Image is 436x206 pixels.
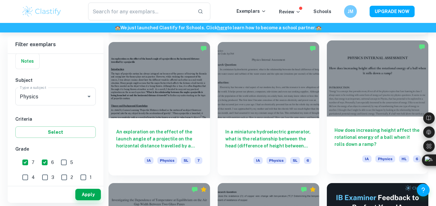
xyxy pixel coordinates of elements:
span: 1 [90,174,92,181]
button: Apply [75,189,101,200]
h6: Subject [15,77,96,84]
span: 🏫 [115,25,120,30]
h6: We just launched Clastify for Schools. Click to learn how to become a school partner. [1,24,435,31]
a: In a miniature hydroelectric generator, what is the relationship between the head (difference of ... [218,42,319,175]
span: 7 [32,159,34,166]
img: Marked [419,44,425,50]
span: HL [399,155,409,162]
button: Notes [16,53,39,69]
span: 3 [51,174,54,181]
span: 4 [32,174,35,181]
p: Review [279,8,301,15]
span: SL [290,157,300,164]
img: Clastify logo [21,5,62,18]
button: UPGRADE NOW [370,6,415,17]
h6: Filter exemplars [8,36,103,53]
span: Physics [375,155,395,162]
a: An exploration on the effect of the launch angle of a projectile on the horizontal distance trave... [109,42,210,175]
button: JM [344,5,357,18]
h6: JM [347,8,354,15]
span: 5 [70,159,73,166]
button: Help and Feedback [417,184,430,196]
span: IA [253,157,263,164]
img: Marked [301,186,307,193]
img: Marked [310,45,316,52]
button: Open [85,92,94,101]
span: 6 [51,159,54,166]
span: 2 [71,174,73,181]
span: 🏫 [316,25,321,30]
h6: Grade [15,146,96,153]
a: Schools [313,9,331,14]
div: Premium [310,186,316,193]
label: Type a subject [20,85,46,90]
span: IA [362,155,372,162]
p: Exemplars [237,8,266,15]
h6: An exploration on the effect of the launch angle of a projectile on the horizontal distance trave... [116,128,202,149]
button: Select [15,126,96,138]
h6: How does increasing height affect the rotational energy of a ball when it rolls down a ramp? [335,127,421,148]
span: Physics [267,157,286,164]
h6: Criteria [15,116,96,123]
input: Search for any exemplars... [88,3,192,20]
div: Premium [200,186,207,193]
span: SL [181,157,191,164]
img: Marked [200,45,207,52]
span: 6 [304,157,312,164]
a: How does increasing height affect the rotational energy of a ball when it rolls down a ramp?IAPhy... [327,42,428,175]
span: 6 [413,155,421,162]
a: here [217,25,227,30]
h6: In a miniature hydroelectric generator, what is the relationship between the head (difference of ... [225,128,312,149]
img: Marked [192,186,198,193]
span: 7 [195,157,202,164]
span: Physics [157,157,177,164]
span: IA [144,157,154,164]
